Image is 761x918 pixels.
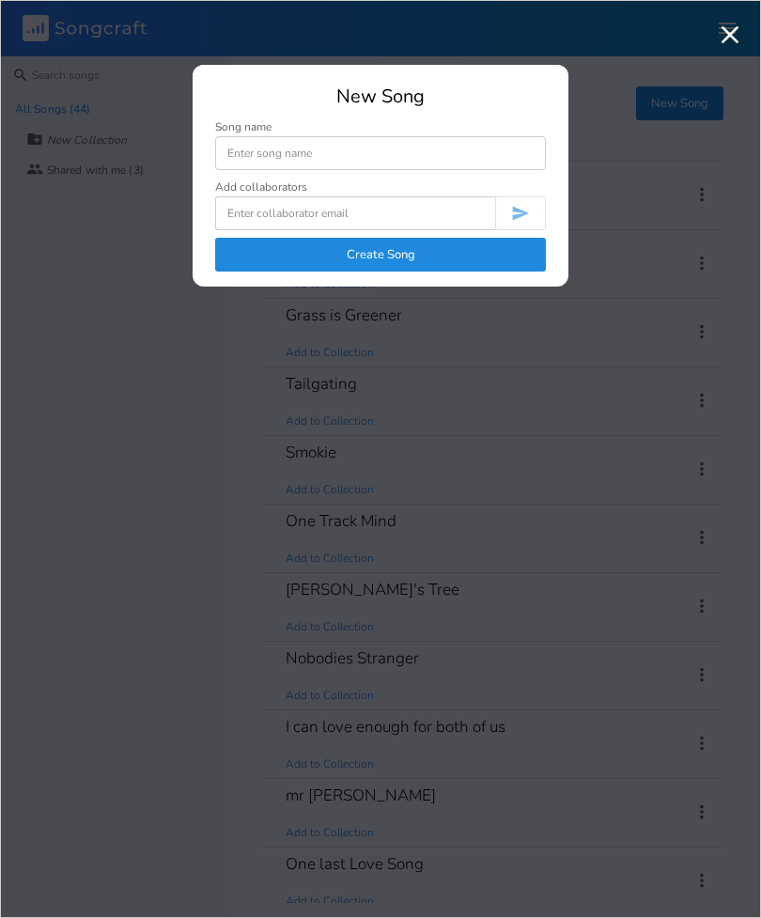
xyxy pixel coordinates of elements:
[215,136,546,170] input: Enter song name
[215,238,546,272] button: Create Song
[215,181,307,193] div: Add collaborators
[215,196,495,230] input: Enter collaborator email
[215,87,546,106] div: New Song
[215,121,546,132] div: Song name
[495,196,546,230] button: Invite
